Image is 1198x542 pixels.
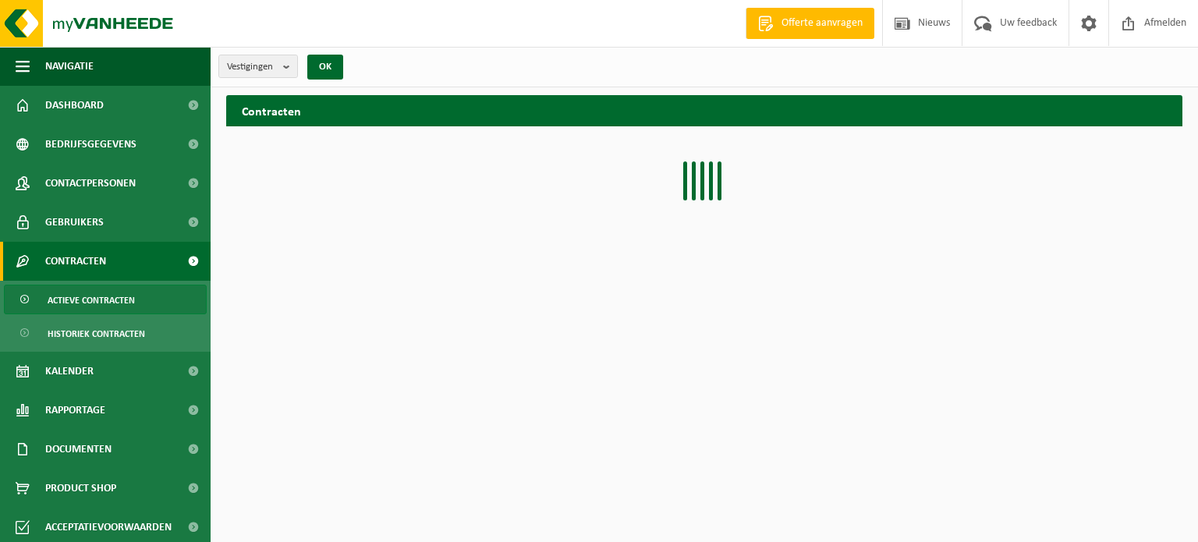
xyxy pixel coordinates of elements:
span: Rapportage [45,391,105,430]
span: Navigatie [45,47,94,86]
span: Actieve contracten [48,285,135,315]
span: Dashboard [45,86,104,125]
h2: Contracten [226,95,1182,126]
span: Contactpersonen [45,164,136,203]
button: OK [307,55,343,80]
a: Actieve contracten [4,285,207,314]
a: Historiek contracten [4,318,207,348]
a: Offerte aanvragen [746,8,874,39]
span: Offerte aanvragen [778,16,867,31]
span: Vestigingen [227,55,277,79]
span: Gebruikers [45,203,104,242]
span: Documenten [45,430,112,469]
span: Bedrijfsgegevens [45,125,136,164]
span: Kalender [45,352,94,391]
span: Product Shop [45,469,116,508]
span: Contracten [45,242,106,281]
span: Historiek contracten [48,319,145,349]
button: Vestigingen [218,55,298,78]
